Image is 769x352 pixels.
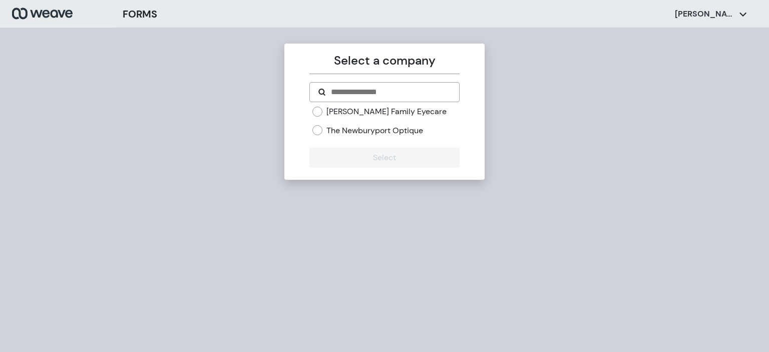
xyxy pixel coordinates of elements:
[309,52,459,70] p: Select a company
[309,148,459,168] button: Select
[123,7,157,22] h3: FORMS
[675,9,735,20] p: [PERSON_NAME]
[330,86,451,98] input: Search
[326,106,447,117] label: [PERSON_NAME] Family Eyecare
[326,125,423,136] label: The Newburyport Optique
